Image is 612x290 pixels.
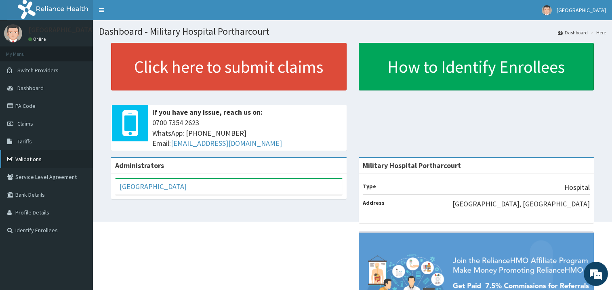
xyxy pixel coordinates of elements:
img: User Image [4,24,22,42]
a: Dashboard [558,29,588,36]
a: [GEOGRAPHIC_DATA] [120,182,187,191]
b: If you have any issue, reach us on: [152,107,263,117]
img: User Image [542,5,552,15]
p: Hospital [564,182,590,193]
p: [GEOGRAPHIC_DATA] [28,26,95,34]
span: [GEOGRAPHIC_DATA] [557,6,606,14]
span: Dashboard [17,84,44,92]
a: How to Identify Enrollees [359,43,594,90]
b: Administrators [115,161,164,170]
strong: Military Hospital Portharcourt [363,161,461,170]
li: Here [589,29,606,36]
span: Claims [17,120,33,127]
p: [GEOGRAPHIC_DATA], [GEOGRAPHIC_DATA] [452,199,590,209]
b: Type [363,183,376,190]
b: Address [363,199,385,206]
a: Click here to submit claims [111,43,347,90]
a: Online [28,36,48,42]
span: Tariffs [17,138,32,145]
span: Switch Providers [17,67,59,74]
span: 0700 7354 2623 WhatsApp: [PHONE_NUMBER] Email: [152,118,343,149]
a: [EMAIL_ADDRESS][DOMAIN_NAME] [171,139,282,148]
h1: Dashboard - Military Hospital Portharcourt [99,26,606,37]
